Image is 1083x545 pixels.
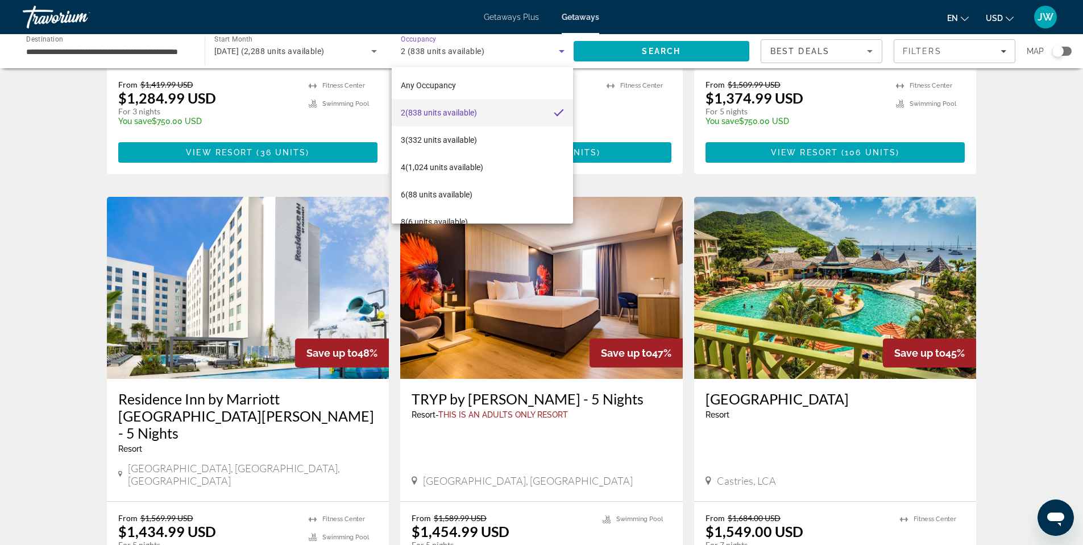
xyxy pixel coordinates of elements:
span: 3 (332 units available) [401,133,477,147]
iframe: Button to launch messaging window [1038,499,1074,536]
span: Any Occupancy [401,81,456,90]
span: 8 (6 units available) [401,215,468,229]
span: 4 (1,024 units available) [401,160,483,174]
span: 2 (838 units available) [401,106,477,119]
span: 6 (88 units available) [401,188,472,201]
